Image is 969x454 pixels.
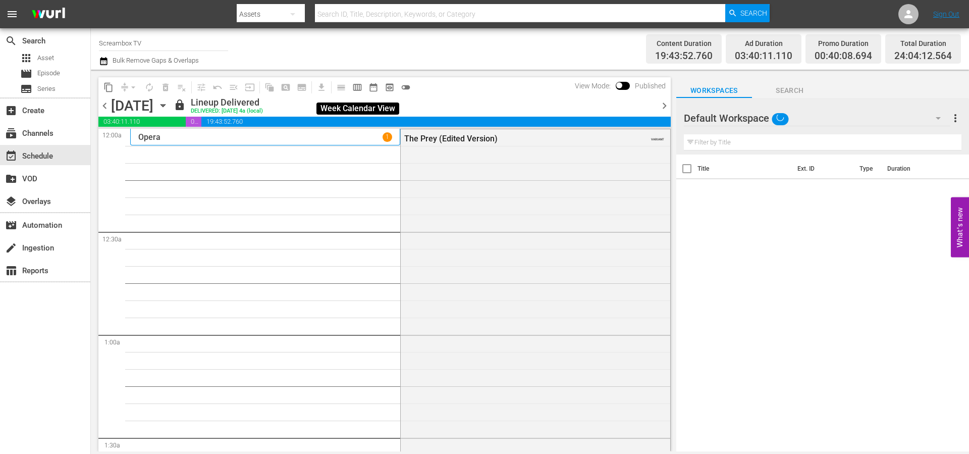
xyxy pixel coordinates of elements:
span: VOD [5,173,17,185]
span: lock [174,99,186,111]
span: 03:40:11.110 [735,51,792,62]
span: Workspaces [676,84,752,97]
span: Select an event to delete [157,79,174,95]
span: chevron_right [658,99,671,112]
th: Ext. ID [791,155,853,183]
span: Episode [37,68,60,78]
div: DELIVERED: [DATE] 4a (local) [191,108,263,115]
span: Download as CSV [310,77,330,97]
img: ans4CAIJ8jUAAAAAAAAAAAAAAAAAAAAAAAAgQb4GAAAAAAAAAAAAAAAAAAAAAAAAJMjXAAAAAAAAAAAAAAAAAAAAAAAAgAT5G... [24,3,73,26]
span: Ingestion [5,242,17,254]
span: 24:04:12.564 [894,51,952,62]
th: Duration [881,155,942,183]
span: Series [37,84,56,94]
span: View Mode: [570,82,616,90]
span: 19:43:52.760 [655,51,713,62]
div: Promo Duration [815,36,872,51]
span: Search [5,35,17,47]
span: more_vert [949,112,961,124]
span: Remove Gaps & Overlaps [117,79,141,95]
span: content_copy [103,82,114,92]
span: Toggle to switch from Published to Draft view. [616,82,623,89]
span: Customize Events [190,77,209,97]
span: Asset [37,53,54,63]
span: chevron_left [98,99,111,112]
span: Asset [20,52,32,64]
span: View Backup [382,79,398,95]
span: Refresh All Search Blocks [258,77,278,97]
span: 24 hours Lineup View is OFF [398,79,414,95]
span: Search [752,84,828,97]
div: Content Duration [655,36,713,51]
button: Search [725,4,770,22]
span: toggle_off [401,82,411,92]
div: Lineup Delivered [191,97,263,108]
span: Channels [5,127,17,139]
span: preview_outlined [385,82,395,92]
span: Bulk Remove Gaps & Overlaps [111,57,199,64]
span: Search [740,4,767,22]
p: Opera [138,132,160,142]
span: Month Calendar View [365,79,382,95]
button: more_vert [949,106,961,130]
span: Update Metadata from Key Asset [242,79,258,95]
span: menu [6,8,18,20]
th: Type [853,155,881,183]
div: Ad Duration [735,36,792,51]
span: Day Calendar View [330,77,349,97]
span: Create Search Block [278,79,294,95]
span: Overlays [5,195,17,208]
span: Clear Lineup [174,79,190,95]
span: Published [630,82,671,90]
span: Series [20,83,32,95]
span: Automation [5,219,17,231]
p: 1 [386,133,389,140]
span: Reports [5,265,17,277]
span: Schedule [5,150,17,162]
span: Copy Lineup [100,79,117,95]
span: Create Series Block [294,79,310,95]
span: calendar_view_week_outlined [352,82,362,92]
div: Total Duration [894,36,952,51]
span: date_range_outlined [368,82,379,92]
button: Open Feedback Widget [951,197,969,257]
span: Fill episodes with ad slates [226,79,242,95]
span: 00:40:08.694 [186,117,202,127]
span: Create [5,105,17,117]
span: Revert to Primary Episode [209,79,226,95]
span: 00:40:08.694 [815,51,872,62]
span: 19:43:52.760 [201,117,670,127]
span: 03:40:11.110 [98,117,186,127]
span: Loop Content [141,79,157,95]
a: Sign Out [933,10,959,18]
div: [DATE] [111,97,153,114]
span: Episode [20,68,32,80]
span: VARIANT [651,133,664,141]
th: Title [697,155,792,183]
div: The Prey (Edited Version) [404,134,616,143]
div: Default Workspace [684,104,950,132]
